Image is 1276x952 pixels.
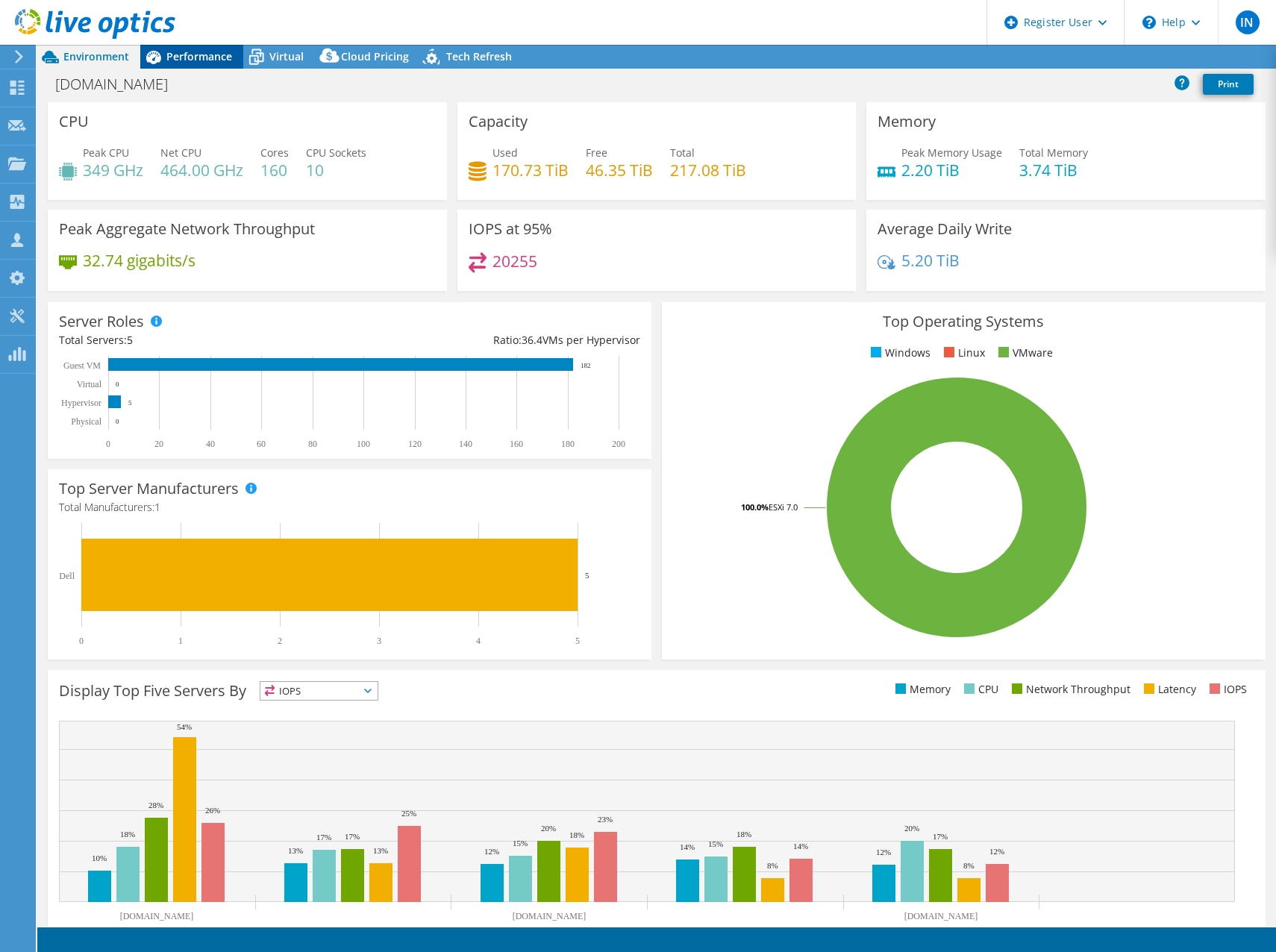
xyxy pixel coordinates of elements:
[205,806,220,815] text: 26%
[63,49,129,63] span: Environment
[116,381,119,388] text: 0
[575,636,580,646] text: 5
[904,911,978,921] text: [DOMAIN_NAME]
[510,439,523,449] text: 160
[148,801,163,809] text: 28%
[349,332,639,348] div: Ratio: VMs per Hypervisor
[513,911,587,921] text: [DOMAIN_NAME]
[569,830,584,839] text: 18%
[867,345,931,361] li: Windows
[59,332,349,348] div: Total Servers:
[1008,681,1130,698] li: Network Throughput
[79,636,84,646] text: 0
[83,252,196,269] h4: 32.74 gigabits/s
[904,824,919,833] text: 20%
[177,722,192,731] text: 54%
[77,379,102,389] text: Virtual
[154,439,163,449] text: 20
[670,145,695,160] span: Total
[127,333,133,347] span: 5
[61,398,101,408] text: Hypervisor
[793,842,808,851] text: 14%
[940,345,985,361] li: Linux
[260,162,289,178] h4: 160
[1142,16,1156,29] svg: \n
[160,145,201,160] span: Net CPU
[585,571,589,580] text: 5
[1019,145,1088,160] span: Total Memory
[963,861,975,870] text: 8%
[83,162,143,178] h4: 349 GHz
[308,439,317,449] text: 80
[446,49,512,63] span: Tech Refresh
[154,500,160,514] span: 1
[59,313,144,330] h3: Server Roles
[901,162,1002,178] h4: 2.20 TiB
[708,927,782,937] text: [DOMAIN_NAME]
[892,681,951,698] li: Memory
[878,221,1012,237] h3: Average Daily Write
[680,842,695,851] text: 14%
[612,439,625,449] text: 200
[673,313,1254,330] h3: Top Operating Systems
[120,830,135,839] text: 18%
[59,499,640,516] h4: Total Manufacturers:
[1236,10,1260,34] span: IN
[306,162,366,178] h4: 10
[878,113,936,130] h3: Memory
[769,501,798,513] tspan: ESXi 7.0
[876,848,891,857] text: 12%
[492,145,518,160] span: Used
[670,162,746,178] h4: 217.08 TiB
[469,113,528,130] h3: Capacity
[92,854,107,862] text: 10%
[116,418,119,425] text: 0
[1203,74,1254,95] a: Print
[401,809,416,818] text: 25%
[260,682,378,700] span: IOPS
[160,162,243,178] h4: 464.00 GHz
[269,49,304,63] span: Virtual
[408,439,422,449] text: 120
[120,911,194,921] text: [DOMAIN_NAME]
[736,830,751,839] text: 18%
[257,439,266,449] text: 60
[960,681,998,698] li: CPU
[561,439,575,449] text: 180
[484,847,499,856] text: 12%
[1019,162,1088,178] h4: 3.74 TiB
[541,824,556,833] text: 20%
[581,362,591,369] text: 182
[59,571,75,581] text: Dell
[357,439,370,449] text: 100
[178,636,183,646] text: 1
[373,846,388,855] text: 13%
[345,832,360,841] text: 17%
[377,636,381,646] text: 3
[1140,681,1196,698] li: Latency
[1206,681,1247,698] li: IOPS
[71,416,101,427] text: Physical
[522,333,542,347] span: 36.4
[59,113,89,130] h3: CPU
[708,839,723,848] text: 15%
[288,846,303,855] text: 13%
[598,815,613,824] text: 23%
[206,439,215,449] text: 40
[59,221,315,237] h3: Peak Aggregate Network Throughput
[316,927,390,937] text: [DOMAIN_NAME]
[586,162,653,178] h4: 46.35 TiB
[767,861,778,870] text: 8%
[316,833,331,842] text: 17%
[306,145,366,160] span: CPU Sockets
[989,847,1004,856] text: 12%
[63,360,101,371] text: Guest VM
[106,439,110,449] text: 0
[83,145,129,160] span: Peak CPU
[586,145,607,160] span: Free
[128,399,132,407] text: 5
[513,839,528,848] text: 15%
[995,345,1053,361] li: VMware
[1127,927,1147,937] text: Other
[476,636,481,646] text: 4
